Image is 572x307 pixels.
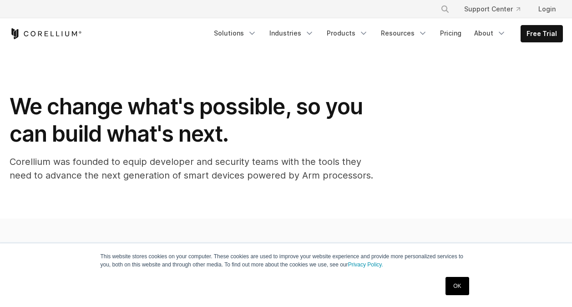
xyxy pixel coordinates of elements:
[430,1,563,17] div: Navigation Menu
[437,1,453,17] button: Search
[208,25,262,41] a: Solutions
[531,1,563,17] a: Login
[10,28,82,39] a: Corellium Home
[435,25,467,41] a: Pricing
[321,25,374,41] a: Products
[10,93,374,148] h1: We change what's possible, so you can build what's next.
[469,25,511,41] a: About
[208,25,563,42] div: Navigation Menu
[445,277,469,295] a: OK
[264,25,319,41] a: Industries
[10,155,374,182] p: Corellium was founded to equip developer and security teams with the tools they need to advance t...
[457,1,527,17] a: Support Center
[521,26,562,42] a: Free Trial
[348,261,383,268] a: Privacy Policy.
[375,25,433,41] a: Resources
[101,252,472,269] p: This website stores cookies on your computer. These cookies are used to improve your website expe...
